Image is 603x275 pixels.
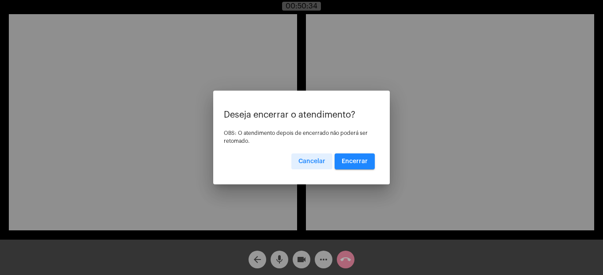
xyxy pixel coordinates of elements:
[291,153,332,169] button: Cancelar
[335,153,375,169] button: Encerrar
[342,158,368,164] span: Encerrar
[298,158,325,164] span: Cancelar
[224,130,368,144] span: OBS: O atendimento depois de encerrado não poderá ser retomado.
[224,110,379,120] p: Deseja encerrar o atendimento?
